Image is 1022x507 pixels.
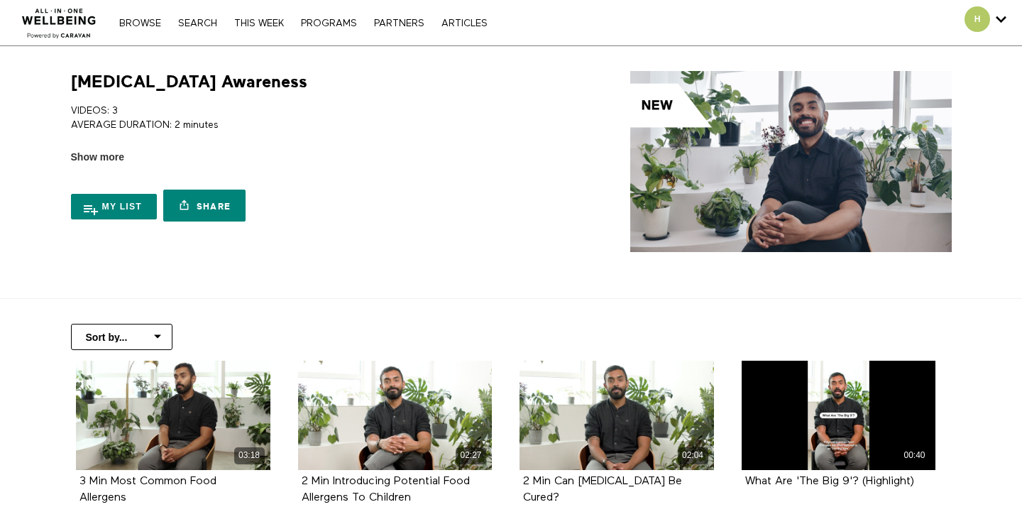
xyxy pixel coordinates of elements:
a: 3 Min Most Common Food Allergens 03:18 [76,361,270,470]
nav: Primary [112,16,494,30]
p: VIDEOS: 3 AVERAGE DURATION: 2 minutes [71,104,506,133]
a: THIS WEEK [227,18,291,28]
a: What Are 'The Big 9'? (Highlight) [745,476,914,486]
a: 2 Min Can [MEDICAL_DATA] Be Cured? [523,476,682,503]
a: 2 Min Introducing Potential Food Allergens To Children 02:27 [298,361,493,470]
a: Share [163,190,246,222]
a: 2 Min Introducing Potential Food Allergens To Children [302,476,470,503]
img: Food Allergy Awareness [630,71,952,252]
strong: 2 Min Introducing Potential Food Allergens To Children [302,476,470,503]
a: PROGRAMS [294,18,364,28]
span: Show more [71,150,124,165]
h1: [MEDICAL_DATA] Awareness [71,71,307,93]
a: Browse [112,18,168,28]
strong: 3 Min Most Common Food Allergens [79,476,216,503]
a: 3 Min Most Common Food Allergens [79,476,216,503]
button: My list [71,194,158,219]
a: What Are 'The Big 9'? (Highlight) 00:40 [742,361,936,470]
div: 00:40 [899,447,930,464]
a: 2 Min Can Allergies Be Cured? 02:04 [520,361,714,470]
a: Search [171,18,224,28]
div: 02:04 [678,447,708,464]
strong: What Are 'The Big 9'? (Highlight) [745,476,914,487]
div: 02:27 [456,447,486,464]
strong: 2 Min Can Allergies Be Cured? [523,476,682,503]
div: 03:18 [234,447,265,464]
a: PARTNERS [367,18,432,28]
a: ARTICLES [434,18,495,28]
